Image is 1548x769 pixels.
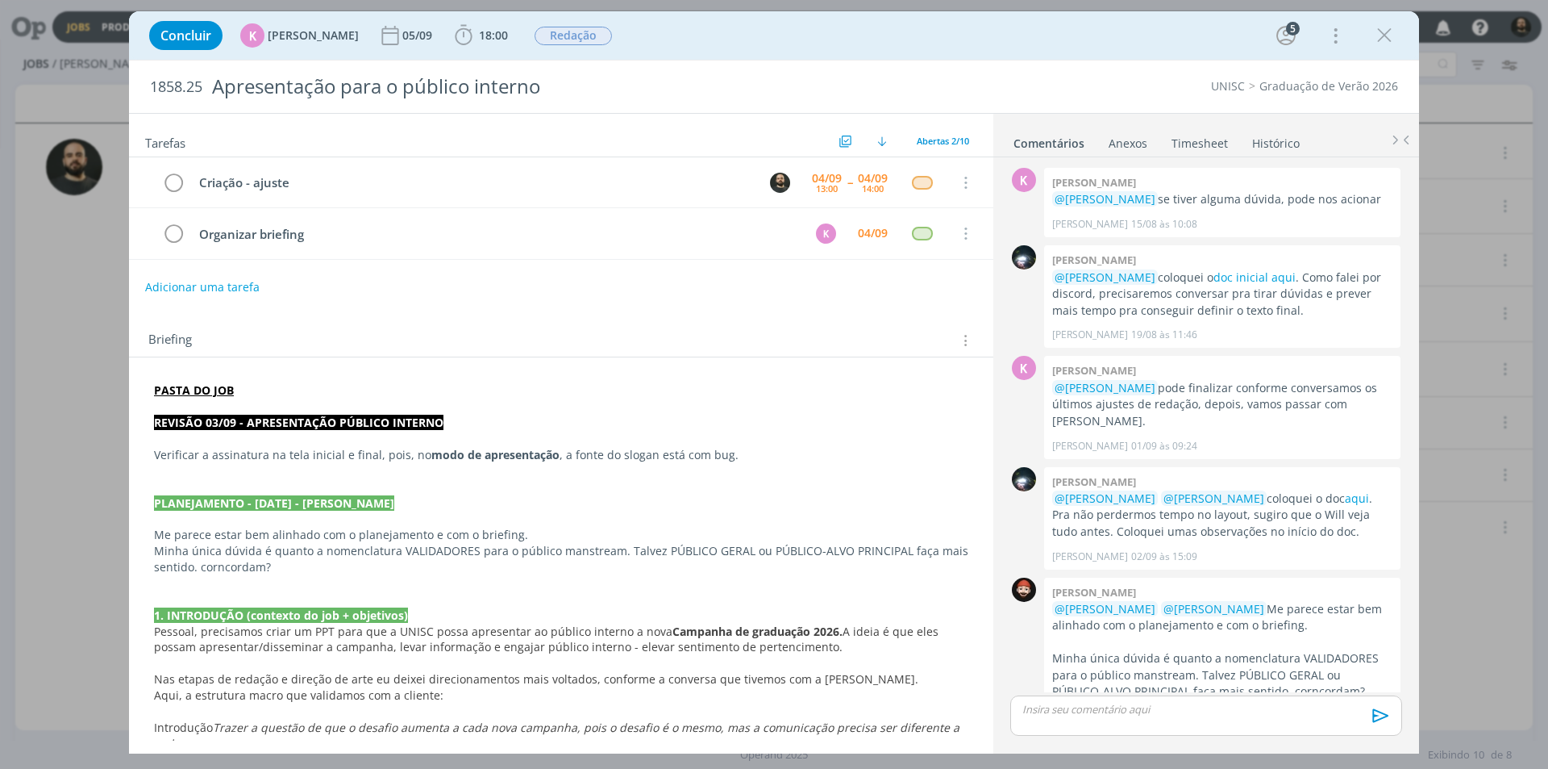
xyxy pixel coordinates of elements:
a: Comentários [1013,128,1085,152]
b: [PERSON_NAME] [1052,585,1136,600]
p: coloquei o . Como falei por discord, precisaremos conversar pra tirar dúvidas e prever mais tempo... [1052,270,1392,319]
p: Verificar a assinatura na tela inicial e final, pois, no , a fonte do slogan está com bug. [154,447,968,463]
span: Aqui, a estrutura macro que validamos com a cliente: [154,688,443,703]
span: @[PERSON_NAME] [1055,191,1155,207]
div: K [816,224,836,244]
span: Redação [535,27,612,45]
span: -- [847,177,852,188]
button: P [768,170,792,194]
img: W [1012,578,1036,602]
div: 5 [1286,22,1300,36]
div: 04/09 [858,228,888,239]
span: Nas etapas de redação e direção de arte eu deixei direcionamentos mais voltados, conforme a conve... [154,671,918,687]
span: 19/08 às 11:46 [1131,328,1197,342]
span: @[PERSON_NAME] [1055,601,1155,616]
p: se tiver alguma dúvida, pode nos acionar [1052,191,1392,207]
span: 1858.25 [150,78,202,96]
strong: PLANEJAMENTO - [DATE] - [PERSON_NAME] [154,495,394,511]
strong: 1. INTRODUÇÃO (contexto do job + objetivos) [154,608,408,623]
div: 04/09 [858,173,888,184]
span: Abertas 2/10 [917,135,969,147]
div: Anexos [1109,136,1147,152]
a: Histórico [1251,128,1300,152]
p: [PERSON_NAME] [1052,439,1128,453]
div: K [1012,168,1036,192]
span: [PERSON_NAME] [268,30,359,41]
a: PASTA DO JOB [154,382,234,398]
span: @[PERSON_NAME] [1055,491,1155,506]
button: 5 [1273,23,1299,48]
span: 15/08 às 10:08 [1131,217,1197,232]
div: Organizar briefing [192,224,801,244]
span: A ideia é que eles possam apresentar/disseminar a campanha, levar informação e engajar público in... [154,624,942,655]
p: Me parece estar bem alinhado com o planejamento e com o briefing. [1052,601,1392,634]
a: UNISC [1211,78,1245,94]
img: G [1012,245,1036,270]
b: [PERSON_NAME] [1052,253,1136,267]
div: 05/09 [402,30,435,41]
b: [PERSON_NAME] [1052,363,1136,378]
strong: Campanha de graduação 2026. [672,624,843,639]
p: pode finalizar conforme conversamos os últimos ajustes de redação, depois, vamos passar com [PERS... [1052,380,1392,429]
div: dialog [129,11,1419,754]
span: Introdução [154,720,213,735]
button: K[PERSON_NAME] [240,23,359,48]
span: @[PERSON_NAME] [1163,601,1264,616]
button: Adicionar uma tarefa [144,273,260,302]
a: aqui [1345,491,1369,506]
button: Redação [534,26,613,46]
p: [PERSON_NAME] [1052,217,1128,232]
button: 18:00 [451,23,512,48]
div: 04/09 [812,173,842,184]
button: K [814,221,838,245]
span: Tarefas [145,132,185,151]
a: doc inicial aqui [1213,270,1296,285]
button: Concluir [149,21,223,50]
span: 18:00 [479,27,508,43]
div: Criação - ajuste [192,173,755,193]
p: Minha única dúvida é quanto a nomenclatura VALIDADORES para o público manstream. Talvez PÚBLICO G... [154,543,968,575]
span: @[PERSON_NAME] [1055,270,1155,285]
b: [PERSON_NAME] [1052,474,1136,489]
div: Apresentação para o público interno [206,67,872,107]
a: Timesheet [1171,128,1229,152]
p: Minha única dúvida é quanto a nomenclatura VALIDADORES para o público manstream. Talvez PÚBLICO G... [1052,650,1392,700]
span: Pessoal, precisamos criar um PPT para que a UNISC possa apresentar ao público interno a nova [154,624,672,639]
p: coloquei o doc . Pra não perdermos tempo no layout, sugiro que o Will veja tudo antes. Coloquei u... [1052,491,1392,540]
span: @[PERSON_NAME] [1055,380,1155,395]
div: 13:00 [816,184,838,193]
p: [PERSON_NAME] [1052,550,1128,564]
div: K [240,23,264,48]
em: Trazer a questão de que o desafio aumenta a cada nova campanha, pois o desafio é o mesmo, mas a c... [154,720,963,751]
p: Me parece estar bem alinhado com o planejamento e com o briefing. [154,527,968,543]
img: P [770,173,790,193]
strong: REVISÃO 03/09 - APRESENTAÇÃO PÚBLICO INTERNO [154,415,443,430]
div: 14:00 [862,184,884,193]
b: [PERSON_NAME] [1052,175,1136,190]
img: G [1012,467,1036,491]
span: Concluir [160,29,211,42]
span: 01/09 às 09:24 [1131,439,1197,453]
strong: modo de apresentação [431,447,560,462]
span: @[PERSON_NAME] [1163,491,1264,506]
a: Graduação de Verão 2026 [1259,78,1398,94]
span: Briefing [148,330,192,351]
div: K [1012,356,1036,380]
img: arrow-down.svg [877,136,887,146]
span: 02/09 às 15:09 [1131,550,1197,564]
p: [PERSON_NAME] [1052,328,1128,342]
